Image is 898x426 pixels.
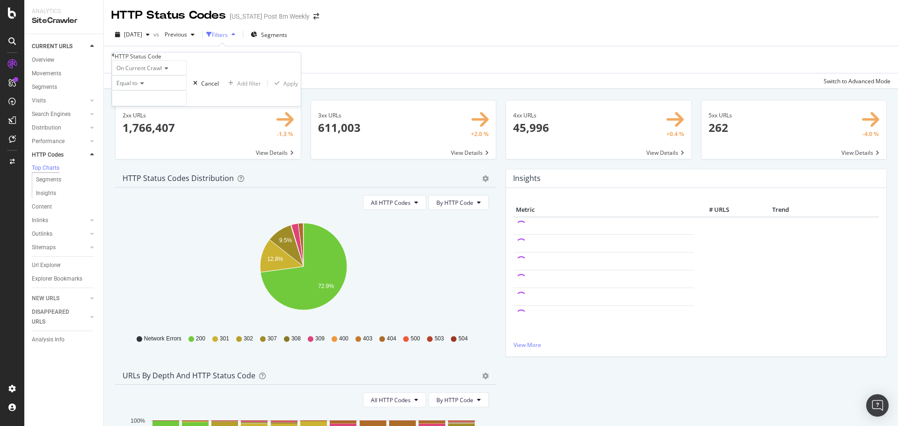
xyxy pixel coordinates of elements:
[32,202,97,212] a: Content
[267,256,283,262] text: 12.8%
[731,203,830,217] th: Trend
[32,335,65,345] div: Analysis Info
[201,79,219,87] div: Cancel
[32,307,79,327] div: DISAPPEARED URLS
[482,175,489,182] div: gear
[115,52,161,60] div: HTTP Status Code
[196,335,205,343] span: 200
[32,82,57,92] div: Segments
[32,96,46,106] div: Visits
[428,392,489,407] button: By HTTP Code
[244,335,253,343] span: 302
[32,123,61,133] div: Distribution
[514,203,694,217] th: Metric
[32,294,59,303] div: NEW URLS
[124,30,142,38] span: 2025 Aug. 26th
[32,150,64,160] div: HTTP Codes
[32,55,97,65] a: Overview
[123,217,485,326] svg: A chart.
[866,394,889,417] div: Open Intercom Messenger
[220,335,229,343] span: 301
[32,164,97,173] a: Top Charts
[36,175,97,185] a: Segments
[435,335,444,343] span: 503
[116,64,162,72] span: On Current Crawl
[824,77,891,85] div: Switch to Advanced Mode
[36,188,56,198] div: Insights
[32,123,87,133] a: Distribution
[32,109,87,119] a: Search Engines
[32,150,87,160] a: HTTP Codes
[261,31,287,39] span: Segments
[32,137,65,146] div: Performance
[206,27,239,42] button: Filters
[387,335,396,343] span: 404
[32,243,56,253] div: Sitemaps
[32,164,59,172] div: Top Charts
[32,294,87,303] a: NEW URLS
[32,15,96,26] div: SiteCrawler
[32,137,87,146] a: Performance
[313,13,319,20] div: arrow-right-arrow-left
[339,335,348,343] span: 400
[436,396,473,404] span: By HTTP Code
[32,7,96,15] div: Analytics
[514,341,879,349] a: View More
[32,109,71,119] div: Search Engines
[32,335,97,345] a: Analysis Info
[130,418,145,424] text: 100%
[694,203,731,217] th: # URLS
[820,73,891,88] button: Switch to Advanced Mode
[32,69,97,79] a: Movements
[268,335,277,343] span: 307
[32,274,82,284] div: Explorer Bookmarks
[513,172,541,185] h4: Insights
[230,12,310,21] div: [US_STATE] Post 8m Weekly
[36,175,61,185] div: Segments
[32,260,97,270] a: Url Explorer
[32,307,87,327] a: DISAPPEARED URLS
[363,335,372,343] span: 403
[32,55,54,65] div: Overview
[291,335,301,343] span: 308
[436,199,473,207] span: By HTTP Code
[32,216,48,225] div: Inlinks
[318,283,334,290] text: 72.9%
[153,30,161,38] span: vs
[247,27,291,42] button: Segments
[161,30,187,38] span: Previous
[32,229,87,239] a: Outlinks
[315,335,325,343] span: 309
[32,229,52,239] div: Outlinks
[187,60,222,106] button: Cancel
[32,274,97,284] a: Explorer Bookmarks
[237,79,261,87] div: Add filter
[458,335,468,343] span: 504
[32,202,52,212] div: Content
[268,79,301,88] button: Apply
[111,27,153,42] button: [DATE]
[161,27,198,42] button: Previous
[371,396,411,404] span: All HTTP Codes
[363,195,426,210] button: All HTTP Codes
[32,69,61,79] div: Movements
[411,335,420,343] span: 500
[212,31,228,39] div: Filters
[32,243,87,253] a: Sitemaps
[32,42,87,51] a: CURRENT URLS
[123,173,234,183] div: HTTP Status Codes Distribution
[116,79,138,87] span: Equal to
[283,79,298,87] div: Apply
[32,260,61,270] div: Url Explorer
[32,82,97,92] a: Segments
[363,392,426,407] button: All HTTP Codes
[371,199,411,207] span: All HTTP Codes
[32,216,87,225] a: Inlinks
[111,7,226,23] div: HTTP Status Codes
[279,237,292,244] text: 9.5%
[36,188,97,198] a: Insights
[428,195,489,210] button: By HTTP Code
[32,42,72,51] div: CURRENT URLS
[144,335,181,343] span: Network Errors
